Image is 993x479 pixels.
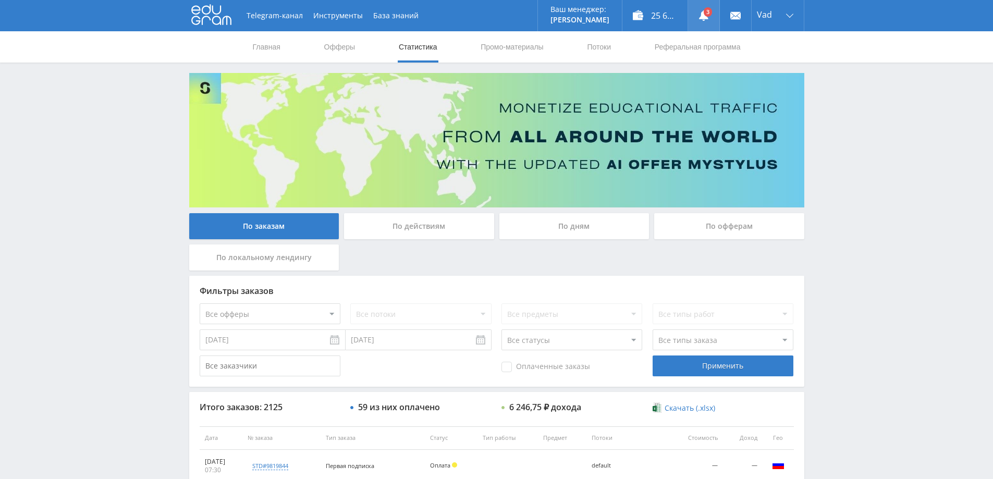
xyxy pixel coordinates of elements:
div: По локальному лендингу [189,244,339,271]
p: Ваш менеджер: [550,5,609,14]
p: [PERSON_NAME] [550,16,609,24]
div: Применить [653,355,793,376]
input: Все заказчики [200,355,340,376]
div: Фильтры заказов [200,286,794,296]
a: Промо-материалы [480,31,544,63]
span: Оплаченные заказы [501,362,590,372]
img: Banner [189,73,804,207]
div: По действиям [344,213,494,239]
a: Главная [252,31,281,63]
a: Офферы [323,31,357,63]
div: По заказам [189,213,339,239]
a: Статистика [398,31,438,63]
a: Реферальная программа [654,31,742,63]
div: По дням [499,213,649,239]
div: По офферам [654,213,804,239]
a: Потоки [586,31,612,63]
span: Vad [757,10,772,19]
